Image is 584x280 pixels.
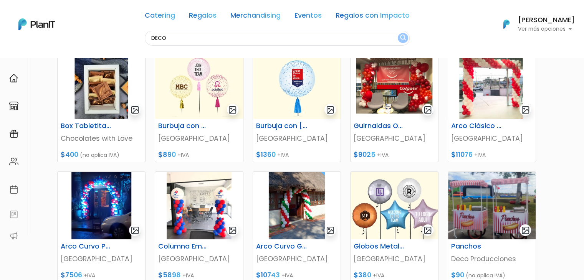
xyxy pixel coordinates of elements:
img: PlanIt Logo [498,16,515,33]
span: $11076 [451,150,473,159]
a: gallery-light Burbuja con [PERSON_NAME] [GEOGRAPHIC_DATA] $1360 +IVA [253,51,341,162]
img: campaigns-02234683943229c281be62815700db0a1741e53638e28bf9629b52c665b00959.svg [9,129,18,138]
a: Merchandising [230,12,281,21]
img: thumb_Dise%C3%B1o_sin_t%C3%ADtulo__52_.png [155,172,243,239]
span: +IVA [373,272,384,279]
span: +IVA [277,151,289,159]
span: $9025 [354,150,376,159]
span: +IVA [84,272,95,279]
span: +IVA [474,151,486,159]
h6: Guirnaldas Orgánicas para Eventos Empreariales [349,122,410,130]
h6: Arco Curvo Pequeño para Eventos Empresariales [56,242,117,250]
img: thumb_Dise%C3%B1o_sin_t%C3%ADtulo__57_.png [58,172,145,239]
p: [GEOGRAPHIC_DATA] [61,254,142,264]
p: [GEOGRAPHIC_DATA] [158,133,240,143]
span: $90 [451,270,464,280]
img: home-e721727adea9d79c4d83392d1f703f7f8bce08238fde08b1acbfd93340b81755.svg [9,74,18,83]
button: PlanIt Logo [PERSON_NAME] Ver más opciones [493,14,575,34]
img: PlanIt Logo [18,18,55,30]
input: Buscá regalos, desayunos, y más [145,31,410,46]
img: gallery-light [521,226,530,235]
img: gallery-light [131,105,139,114]
p: Ver más opciones [518,26,575,32]
img: calendar-87d922413cdce8b2cf7b7f5f62616a5cf9e4887200fb71536465627b3292af00.svg [9,185,18,194]
h6: Columna Empresarial [154,242,214,250]
img: gallery-light [521,105,530,114]
h6: Box Tabletitas decoradas [56,122,117,130]
a: gallery-light Box Tabletitas decoradas Chocolates with Love $400 (no aplica IVA) [57,51,146,162]
h6: Globos Metalizados [349,242,410,250]
p: Deco Producciones [451,254,533,264]
img: thumb_Dise%C3%B1o_sin_t%C3%ADtulo__55_.png [448,51,536,119]
img: thumb_Dise%C3%B1o_sin_t%C3%ADtulo__59_.png [253,172,341,239]
span: +IVA [182,272,194,279]
span: +IVA [177,151,189,159]
img: gallery-light [228,105,237,114]
img: gallery-light [424,105,432,114]
img: gallery-light [131,226,139,235]
p: [GEOGRAPHIC_DATA] [354,133,435,143]
span: +IVA [281,272,293,279]
span: $10743 [256,270,280,280]
p: [GEOGRAPHIC_DATA] [256,133,337,143]
a: Catering [145,12,175,21]
span: $1360 [256,150,276,159]
img: search_button-432b6d5273f82d61273b3651a40e1bd1b912527efae98b1b7a1b2c0702e16a8d.svg [400,35,406,42]
img: gallery-light [228,226,237,235]
img: gallery-light [424,226,432,235]
img: marketplace-4ceaa7011d94191e9ded77b95e3339b90024bf715f7c57f8cf31f2d8c509eaba.svg [9,101,18,110]
img: thumb_Burbujas-5.jpg [253,51,341,119]
a: gallery-light Guirnaldas Orgánicas para Eventos Empreariales [GEOGRAPHIC_DATA] $9025 +IVA [350,51,438,162]
p: [GEOGRAPHIC_DATA] [256,254,337,264]
span: (no aplica IVA) [80,151,119,159]
img: partners-52edf745621dab592f3b2c58e3bca9d71375a7ef29c3b500c9f145b62cc070d4.svg [9,231,18,240]
img: thumb_Dise%C3%B1o_sin_t%C3%ADtulo__61_.png [351,51,438,119]
a: gallery-light Arco Clásico para Eventos Empresariales [GEOGRAPHIC_DATA] $11076 +IVA [448,51,536,162]
span: $380 [354,270,371,280]
img: gallery-light [326,226,335,235]
h6: [PERSON_NAME] [518,17,575,24]
a: Eventos [294,12,322,21]
span: $890 [158,150,176,159]
img: thumb_Captura_de_pantalla_2025-05-05_113950.png [448,172,536,239]
span: $400 [61,150,78,159]
p: Chocolates with Love [61,133,142,143]
img: thumb_Burbujas.jpg [155,51,243,119]
img: thumb_2000___2000-Photoroom_-_2024-09-23T150241.972.jpg [58,51,145,119]
a: Regalos [189,12,217,21]
h6: Panchos [447,242,507,250]
h6: Burbuja con [PERSON_NAME] [251,122,312,130]
img: gallery-light [326,105,335,114]
a: gallery-light Burbuja con Aire [GEOGRAPHIC_DATA] $890 +IVA [155,51,243,162]
p: [GEOGRAPHIC_DATA] [354,254,435,264]
h6: Arco Curvo Grande para Eventos Empresariales [251,242,312,250]
p: [GEOGRAPHIC_DATA] [158,254,240,264]
span: +IVA [377,151,389,159]
img: people-662611757002400ad9ed0e3c099ab2801c6687ba6c219adb57efc949bc21e19d.svg [9,157,18,166]
img: feedback-78b5a0c8f98aac82b08bfc38622c3050aee476f2c9584af64705fc4e61158814.svg [9,210,18,219]
span: $7506 [61,270,82,280]
h6: Burbuja con Aire [154,122,214,130]
span: $5898 [158,270,181,280]
p: [GEOGRAPHIC_DATA] [451,133,533,143]
img: thumb_Metalizados1.jpg [351,172,438,239]
h6: Arco Clásico para Eventos Empresariales [447,122,507,130]
span: (no aplica IVA) [466,272,505,279]
a: Regalos con Impacto [336,12,410,21]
